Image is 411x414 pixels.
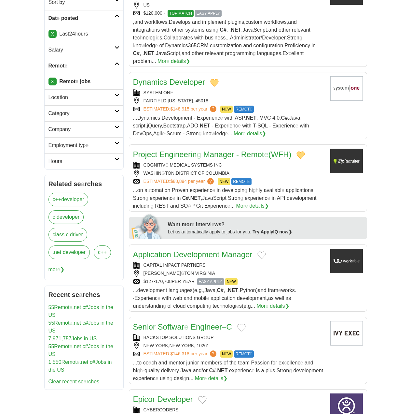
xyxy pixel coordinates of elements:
readpronunciation-word: Clear [48,379,61,384]
readpronunciation-word: ESTIMATED [144,351,169,356]
readpronunciation-span: Softwar [158,322,184,331]
readpronunciation-word: and [182,51,190,56]
readpronunciation-word: IQ [273,229,278,234]
readpronunciation-word: class [53,232,64,237]
readpronunciation-word: year [199,351,207,356]
readpronunciation-word: Try [253,229,259,234]
a: ESTIMATED:$146,318 per year ? [144,350,218,358]
a: c++developer [48,193,89,206]
readpronunciation-span: 1,550 [48,359,62,365]
readpronunciation-span: e [157,35,159,40]
readpronunciation-span: , [267,27,268,33]
readpronunciation-span: i [298,43,299,48]
readpronunciation-span: CH [186,11,192,16]
readpronunciation-span: h [75,31,78,37]
readpronunciation-span: ❯ [265,203,269,209]
readpronunciation-span: 365 [188,43,197,48]
readpronunciation-span: . [72,304,74,310]
readpronunciation-word: US [89,336,97,341]
readpronunciation-span: , [244,19,245,25]
readpronunciation-span: Remot [62,359,77,365]
readpronunciation-word: ESTIMATED [144,106,169,111]
readpronunciation-word: workflows [264,19,287,25]
readpronunciation-span: bus [205,35,213,40]
readpronunciation-span: Remot [59,79,75,84]
a: Company [45,121,123,137]
readpronunciation-word: net [74,320,81,326]
readpronunciation-word: other [172,27,184,33]
readpronunciation-word: Development [173,250,219,259]
readpronunciation-word: c [53,197,55,202]
readpronunciation-span: i [147,322,148,331]
readpronunciation-span: Remot [54,320,69,326]
readpronunciation-word: Develops [169,19,191,25]
readpronunciation-span: ++ [55,197,62,202]
readpronunciation-span: i [213,35,215,40]
readpronunciation-span: e [204,376,207,381]
readpronunciation-span: Sen [133,322,147,331]
readpronunciation-word: Developer [157,395,193,404]
readpronunciation-word: details [249,203,264,209]
a: 7,971,757Jobs in US [48,336,97,341]
span: , . , . [133,19,316,64]
readpronunciation-word: per [191,106,197,111]
readpronunciation-word: US [48,312,56,318]
readpronunciation-word: Jobs [88,344,99,349]
readpronunciation-word: c [82,344,85,349]
readpronunciation-span: ellent [291,51,304,56]
readpronunciation-word: in [101,320,104,326]
button: Add to favorite jobs [257,251,266,259]
readpronunciation-span: e [266,303,268,309]
readpronunciation-word: per [191,351,197,356]
readpronunciation-word: Manager [203,150,234,159]
a: Remote [45,58,123,74]
readpronunciation-span: Mor [195,376,204,381]
readpronunciation-word: per [188,179,195,184]
readpronunciation-word: Jobs [72,336,83,341]
readpronunciation-word: NET [144,51,154,56]
readpronunciation-word: US [48,351,56,357]
readpronunciation-word: c [98,249,101,255]
readpronunciation-span: e [86,142,89,148]
readpronunciation-word: details [270,303,285,309]
readpronunciation-word: Jobs [88,304,99,310]
readpronunciation-word: the [48,367,56,373]
readpronunciation-word: in [101,344,104,349]
readpronunciation-span: g [253,51,256,56]
a: X [48,78,57,85]
readpronunciation-word: Developer [170,78,205,86]
img: Company logo [330,321,363,346]
a: SYSTEM ONE [144,90,173,95]
readpronunciation-word: the [106,344,113,349]
readpronunciation-span: g [197,150,201,159]
readpronunciation-span: Dat [48,15,57,21]
readpronunciation-word: in [311,43,315,48]
a: Dynamics Developer [133,78,205,86]
readpronunciation-span: e [155,43,158,48]
readpronunciation-word: net [54,249,61,255]
button: Add to favorite jobs [210,79,219,87]
readpronunciation-word: C [226,322,232,331]
readpronunciation-word: the [106,320,113,326]
readpronunciation-word: driver [70,232,83,237]
readpronunciation-word: now [279,229,288,234]
readpronunciation-word: and [268,27,277,33]
readpronunciation-span: a [84,379,87,384]
readpronunciation-word: SYSTEM [144,90,162,95]
readpronunciation-span: Profic [285,43,298,48]
readpronunciation-word: recent [62,379,76,384]
a: 55Remote.net c#Jobs in the US [48,320,113,333]
readpronunciation-word: problem [133,58,152,64]
readpronunciation-span: Remot [48,63,65,68]
readpronunciation-word: Administrator [230,35,261,40]
readpronunciation-span: e [69,320,72,326]
readpronunciation-word: C [133,51,137,56]
readpronunciation-span: s [159,35,162,40]
a: Epicor Developer [133,395,193,404]
readpronunciation-word: US [57,367,64,373]
a: Project Engineering Manager - Remote(WFH) [133,150,292,159]
readpronunciation-span: : [169,351,171,356]
readpronunciation-span: # [137,51,140,56]
readpronunciation-span: : [169,179,171,184]
readpronunciation-word: customization [210,43,242,48]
